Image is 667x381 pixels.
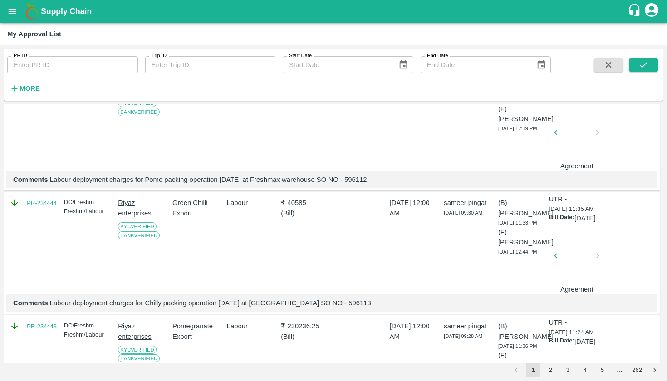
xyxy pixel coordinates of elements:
p: Riyaz enterprises [118,321,169,342]
span: Bank Verified [118,108,160,116]
div: customer-support [628,3,643,20]
p: (F) [PERSON_NAME] [498,227,549,248]
button: Go to page 5 [595,363,609,377]
button: Go to page 3 [560,363,575,377]
b: Comments [13,176,48,183]
input: End Date [421,56,529,73]
button: Go to page 4 [578,363,592,377]
div: … [612,366,627,375]
div: DC/Freshm Freshm/Labour [64,198,115,215]
p: sameer pingat [444,321,495,331]
p: Agreement [560,284,594,294]
span: [DATE] 11:36 PM [498,343,537,349]
div: DC/Freshm Freshm/Labour [64,321,115,339]
button: open drawer [2,1,23,22]
p: [DATE] [574,213,596,223]
p: Labour deployment charges for Chilly packing operation [DATE] at [GEOGRAPHIC_DATA] SO NO - 596113 [13,298,650,308]
p: UTR - [549,317,567,327]
p: Pomegranate Export [172,321,223,342]
a: PR-234443 [27,322,57,331]
button: page 1 [526,363,540,377]
p: Riyaz enterprises [118,198,169,218]
span: [DATE] 09:28 AM [444,333,482,339]
p: (F) [PERSON_NAME] [498,350,549,371]
p: ₹ 230236.25 [281,321,332,331]
span: [DATE] 11:33 PM [498,220,537,225]
b: Supply Chain [41,7,92,16]
span: KYC Verified [118,222,156,230]
p: Bill Date: [549,213,574,223]
button: Choose date [533,56,550,73]
span: Bank Verified [118,231,160,239]
p: (B) [PERSON_NAME] [498,198,549,218]
button: Choose date [395,56,412,73]
div: My Approval List [7,28,61,40]
p: ( Bill ) [281,208,332,218]
label: PR ID [14,52,27,59]
button: Go to page 262 [629,363,645,377]
label: Start Date [289,52,312,59]
p: (B) [PERSON_NAME] [498,321,549,342]
p: Bill Date: [549,337,574,347]
button: More [7,81,42,96]
p: [DATE] 12:00 AM [390,321,441,342]
a: Supply Chain [41,5,628,18]
img: logo [23,2,41,20]
div: account of current user [643,2,660,21]
p: UTR - [549,194,567,204]
p: ₹ 40585 [281,198,332,208]
span: Bank Verified [118,354,160,362]
p: Labour [227,198,278,208]
p: Green Chilli Export [172,198,223,218]
span: [DATE] 12:19 PM [498,126,537,131]
div: [DATE] 11:35 AM [549,194,603,294]
div: [DATE] 11:36 AM [549,71,603,171]
p: Agreement [560,161,594,171]
strong: More [20,85,40,92]
nav: pagination navigation [507,363,663,377]
b: Comments [13,299,48,307]
span: [DATE] 09:30 AM [444,210,482,215]
p: [DATE] [574,337,596,347]
input: Enter PR ID [7,56,138,73]
input: Enter Trip ID [145,56,276,73]
span: KYC Verified [118,346,156,354]
input: Start Date [283,56,391,73]
p: sameer pingat [444,198,495,208]
p: Labour deployment charges for Pomo packing operation [DATE] at Freshmax warehouse SO NO - 596112 [13,175,650,185]
label: End Date [427,52,448,59]
p: [DATE] 12:00 AM [390,198,441,218]
label: Trip ID [152,52,167,59]
p: Labour [227,321,278,331]
a: PR-234444 [27,199,57,208]
span: [DATE] 12:44 PM [498,249,537,254]
button: Go to next page [647,363,662,377]
p: (F) [PERSON_NAME] [498,104,549,124]
p: ( Bill ) [281,332,332,342]
button: Go to page 2 [543,363,558,377]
